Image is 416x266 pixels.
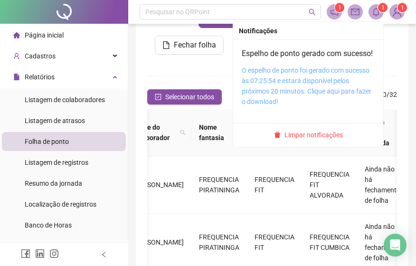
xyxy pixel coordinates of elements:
span: file [13,74,20,80]
span: Escalas de trabalho [25,242,83,250]
sup: Atualize o seu contato no menu Meus Dados [397,3,407,12]
td: FREQUENCIA FIT ALVORADA [302,156,357,214]
img: 85524 [390,5,404,19]
span: Ainda não há fechamento de folha [365,223,400,262]
sup: 1 [378,3,388,12]
span: 1 [401,4,404,11]
span: search [180,130,186,135]
td: FREQUENCIA FIT [247,156,302,214]
div: Notificações [239,26,378,36]
span: Resumo da jornada [25,180,82,187]
span: instagram [49,249,59,258]
span: delete [274,132,281,138]
span: notification [330,8,339,16]
span: Listagem de registros [25,159,88,166]
span: Nome do colaborador [133,122,176,143]
span: Cadastros [25,52,56,60]
span: search [178,120,188,145]
span: file [162,41,170,49]
span: Página inicial [25,31,64,39]
span: Nome fantasia [199,122,232,143]
a: Espelho de ponto gerado com sucesso! [242,49,373,58]
span: facebook [21,249,30,258]
span: 1 [381,4,385,11]
span: 1 [338,4,341,11]
td: FREQUENCIA PIRATININGA [191,156,247,214]
div: Open Intercom Messenger [384,234,407,256]
span: Ainda não há fechamento de folha [365,165,400,204]
span: home [13,32,20,38]
span: Folha de ponto [25,138,69,145]
span: Fechar folha [174,39,216,51]
span: Selecionar todos [165,92,214,102]
span: Banco de Horas [25,221,72,229]
span: linkedin [35,249,45,258]
span: left [101,251,107,258]
span: Localização de registros [25,200,96,208]
a: O espelho de ponto foi gerado com sucesso às 07:25:54 e estará disponível pelos próximos 20 minut... [242,66,371,105]
span: search [309,9,316,16]
span: bell [372,8,380,16]
span: Listagem de atrasos [25,117,85,124]
span: [PERSON_NAME] [133,181,184,189]
span: Limpar notificações [284,130,343,140]
span: check-square [155,94,161,100]
span: Listagem de colaboradores [25,96,105,104]
span: mail [351,8,359,16]
button: Fechar folha [155,36,224,55]
sup: 1 [335,3,344,12]
span: Relatórios [25,73,55,81]
button: Limpar notificações [270,129,347,141]
span: user-add [13,53,20,59]
span: [PERSON_NAME] [133,238,184,246]
button: Selecionar todos [147,89,222,104]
